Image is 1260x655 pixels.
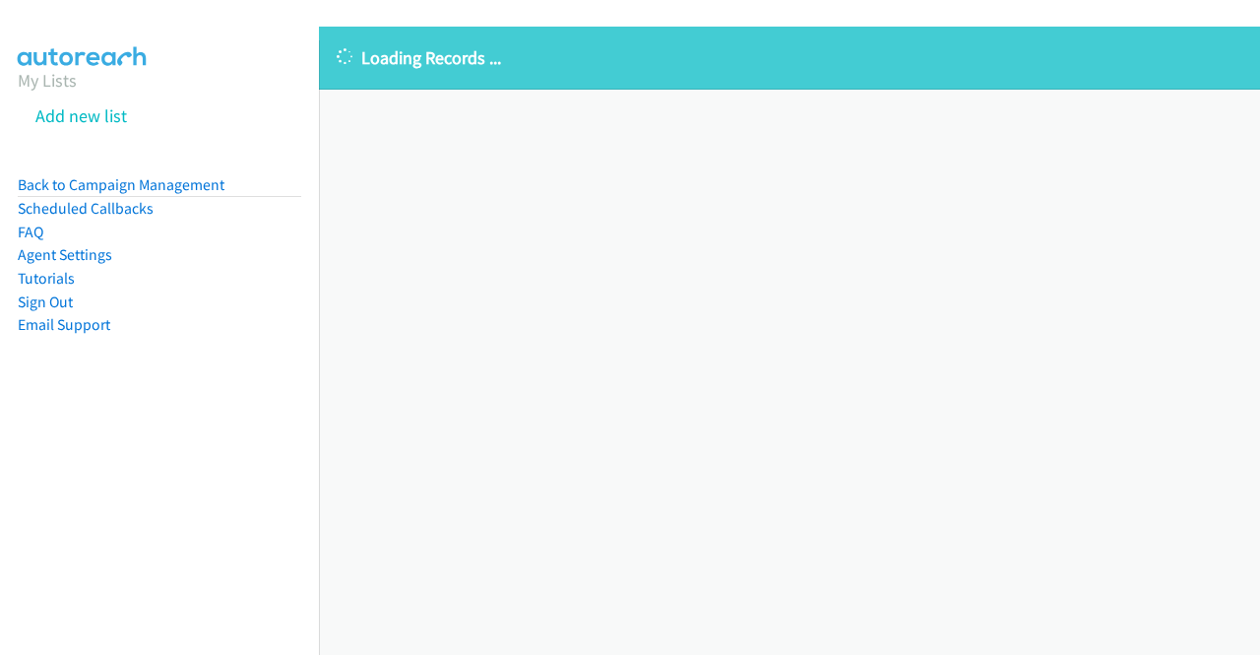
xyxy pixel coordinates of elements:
a: FAQ [18,223,43,241]
a: Email Support [18,315,110,334]
a: My Lists [18,69,77,92]
a: Agent Settings [18,245,112,264]
a: Sign Out [18,293,73,311]
a: Add new list [35,104,127,127]
a: Back to Campaign Management [18,175,224,194]
a: Tutorials [18,269,75,288]
p: Loading Records ... [337,44,1242,71]
a: Scheduled Callbacks [18,199,154,218]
